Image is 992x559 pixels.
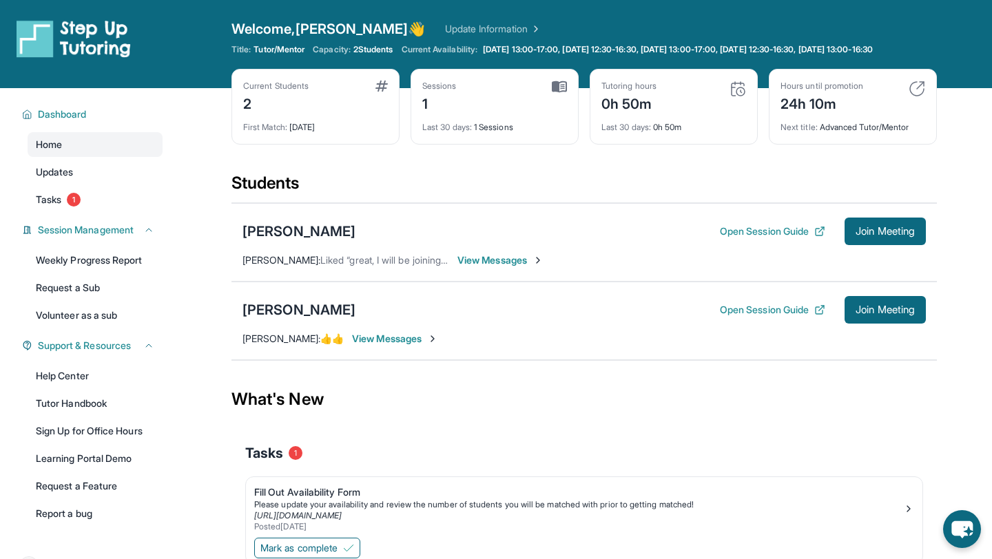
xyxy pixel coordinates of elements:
[36,138,62,151] span: Home
[231,19,426,39] span: Welcome, [PERSON_NAME] 👋
[352,332,438,346] span: View Messages
[28,248,163,273] a: Weekly Progress Report
[231,172,937,202] div: Students
[254,499,903,510] div: Please update your availability and review the number of students you will be matched with prior ...
[533,255,544,266] img: Chevron-Right
[781,122,818,132] span: Next title :
[28,446,163,471] a: Learning Portal Demo
[254,521,903,532] div: Posted [DATE]
[720,224,825,238] button: Open Session Guide
[480,44,876,55] a: [DATE] 13:00-17:00, [DATE] 12:30-16:30, [DATE] 13:00-17:00, [DATE] 12:30-16:30, [DATE] 13:00-16:30
[38,107,87,121] span: Dashboard
[246,477,922,535] a: Fill Out Availability FormPlease update your availability and review the number of students you w...
[28,160,163,184] a: Updates
[601,81,657,92] div: Tutoring hours
[242,333,320,344] span: [PERSON_NAME] :
[856,227,915,235] span: Join Meeting
[254,538,360,558] button: Mark as complete
[243,92,309,114] div: 2
[260,541,338,555] span: Mark as complete
[445,22,541,36] a: Update Information
[601,92,657,114] div: 0h 50m
[422,92,457,114] div: 1
[781,114,925,133] div: Advanced Tutor/Mentor
[38,339,131,352] span: Support & Resources
[243,122,287,132] span: First Match :
[601,122,651,132] span: Last 30 days :
[528,22,541,36] img: Chevron Right
[67,193,81,207] span: 1
[36,165,74,179] span: Updates
[254,44,304,55] span: Tutor/Mentor
[28,303,163,328] a: Volunteer as a sub
[242,222,355,241] div: [PERSON_NAME]
[242,254,320,266] span: [PERSON_NAME] :
[320,333,344,344] span: 👍👍
[28,187,163,212] a: Tasks1
[28,275,163,300] a: Request a Sub
[781,92,863,114] div: 24h 10m
[457,253,544,267] span: View Messages
[17,19,131,58] img: logo
[32,107,154,121] button: Dashboard
[245,443,283,463] span: Tasks
[28,419,163,443] a: Sign Up for Office Hours
[231,44,251,55] span: Title:
[28,474,163,498] a: Request a Feature
[289,446,302,460] span: 1
[845,218,926,245] button: Join Meeting
[36,193,61,207] span: Tasks
[552,81,567,93] img: card
[38,223,134,237] span: Session Management
[601,114,746,133] div: 0h 50m
[943,510,981,548] button: chat-button
[422,114,567,133] div: 1 Sessions
[720,303,825,317] button: Open Session Guide
[28,391,163,416] a: Tutor Handbook
[781,81,863,92] div: Hours until promotion
[32,339,154,352] button: Support & Resources
[909,81,925,97] img: card
[28,132,163,157] a: Home
[375,81,388,92] img: card
[343,542,354,553] img: Mark as complete
[353,44,393,55] span: 2 Students
[422,81,457,92] div: Sessions
[243,81,309,92] div: Current Students
[422,122,472,132] span: Last 30 days :
[402,44,477,55] span: Current Availability:
[730,81,746,97] img: card
[254,485,903,499] div: Fill Out Availability Form
[28,363,163,388] a: Help Center
[845,296,926,324] button: Join Meeting
[483,44,873,55] span: [DATE] 13:00-17:00, [DATE] 12:30-16:30, [DATE] 13:00-17:00, [DATE] 12:30-16:30, [DATE] 13:00-16:30
[856,306,915,314] span: Join Meeting
[427,333,438,344] img: Chevron-Right
[254,510,342,520] a: [URL][DOMAIN_NAME]
[242,300,355,319] div: [PERSON_NAME]
[313,44,351,55] span: Capacity:
[243,114,388,133] div: [DATE]
[32,223,154,237] button: Session Management
[28,501,163,526] a: Report a bug
[231,369,937,430] div: What's New
[320,254,602,266] span: Liked “great, I will be joining the meeting in the next 30 minutes.”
